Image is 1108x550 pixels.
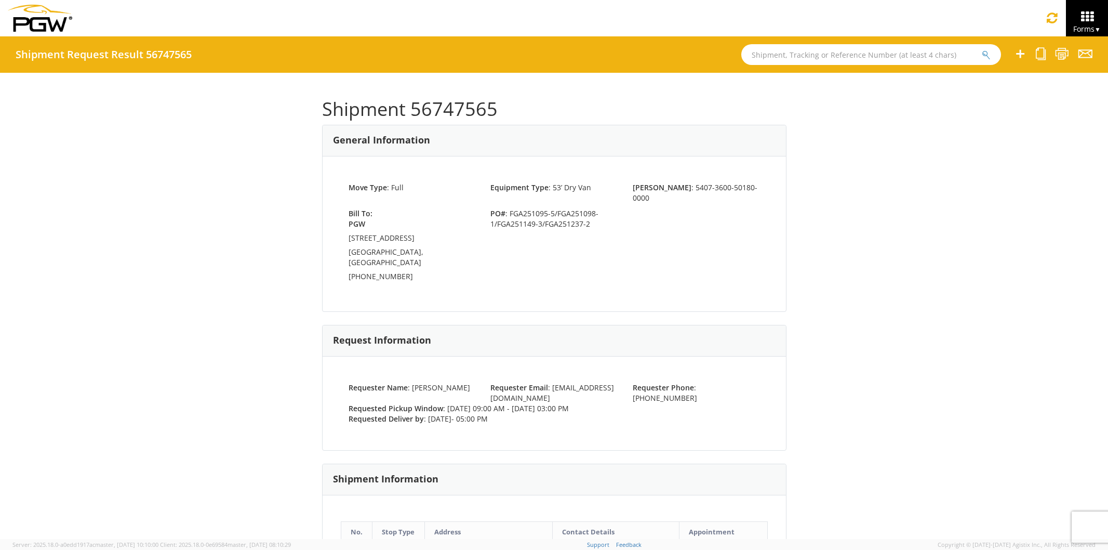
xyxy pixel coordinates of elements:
[333,335,431,346] h3: Request Information
[16,49,192,60] h4: Shipment Request Result 56747565
[633,383,697,403] span: : [PHONE_NUMBER]
[633,182,691,192] strong: [PERSON_NAME]
[490,383,614,403] span: : [EMAIL_ADDRESS][DOMAIN_NAME]
[616,541,642,548] a: Feedback
[490,383,548,392] strong: Requester Email
[95,541,158,548] span: master, [DATE] 10:10:00
[349,403,569,413] span: : [DATE] 09:00 AM - [DATE] 03:00 PM
[424,521,552,542] th: Address
[1073,24,1101,34] span: Forms
[741,44,1001,65] input: Shipment, Tracking or Reference Number (at least 4 chars)
[349,233,475,247] td: [STREET_ADDRESS]
[160,541,291,548] span: Client: 2025.18.0-0e69584
[349,414,488,424] span: : [DATE]
[349,219,365,229] strong: PGW
[633,182,757,203] span: : 5407-3600-50180-0000
[349,414,424,424] strong: Requested Deliver by
[12,541,158,548] span: Server: 2025.18.0-a0edd1917ac
[349,383,470,392] span: : [PERSON_NAME]
[483,208,625,229] span: : FGA251095-5/FGA251098-1/FGA251149-3/FGA251237-2
[228,541,291,548] span: master, [DATE] 08:10:29
[349,182,404,192] span: : Full
[349,271,475,285] td: [PHONE_NUMBER]
[679,521,767,542] th: Appointment
[333,474,438,484] h3: Shipment Information
[490,208,505,218] strong: PO#
[349,247,475,271] td: [GEOGRAPHIC_DATA], [GEOGRAPHIC_DATA]
[587,541,609,548] a: Support
[372,521,424,542] th: Stop Type
[552,521,679,542] th: Contact Details
[8,5,72,32] img: pgw-form-logo-1aaa8060b1cc70fad034.png
[349,403,443,413] strong: Requested Pickup Window
[349,383,408,392] strong: Requester Name
[490,182,591,192] span: : 53’ Dry Van
[349,182,387,192] strong: Move Type
[938,541,1096,549] span: Copyright © [DATE]-[DATE] Agistix Inc., All Rights Reserved
[490,182,549,192] strong: Equipment Type
[451,414,488,424] span: - 05:00 PM
[633,383,694,392] strong: Requester Phone
[341,521,372,542] th: No.
[333,135,430,146] h3: General Information
[1094,25,1101,34] span: ▼
[322,99,786,120] h1: Shipment 56747565
[349,208,372,218] strong: Bill To:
